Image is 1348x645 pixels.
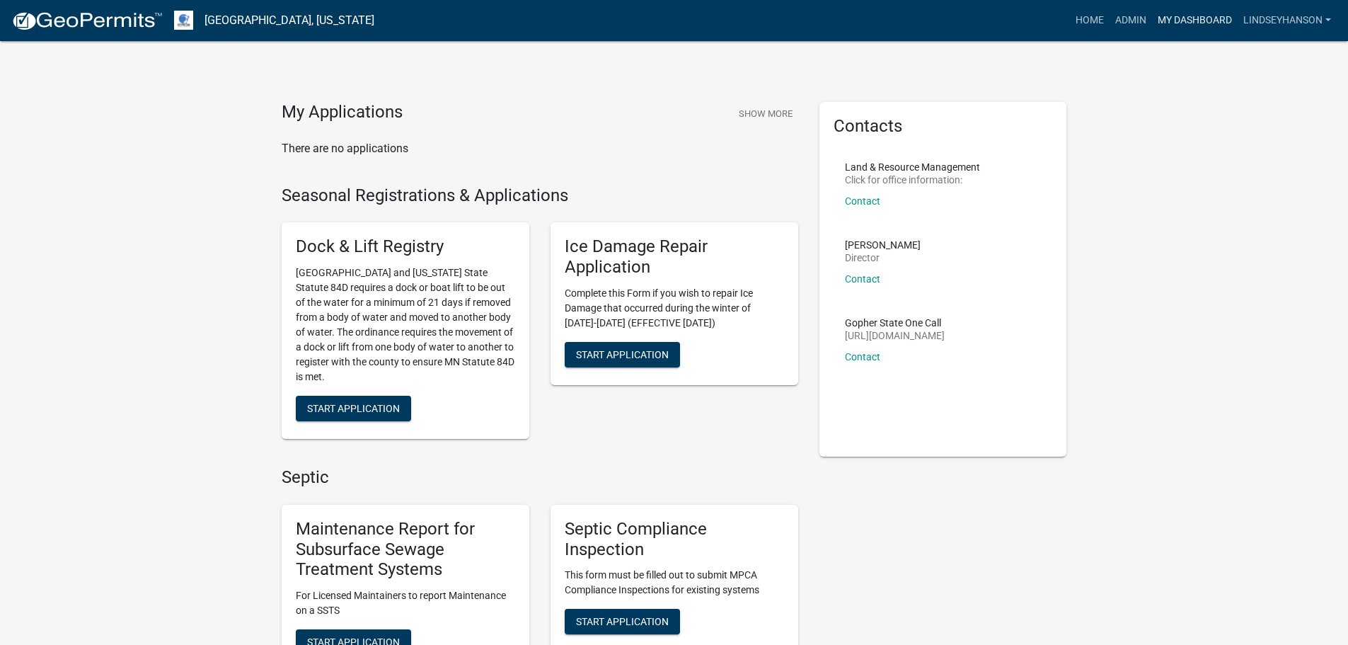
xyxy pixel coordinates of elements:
a: Contact [845,195,880,207]
span: Start Application [576,616,669,627]
h5: Ice Damage Repair Application [565,236,784,278]
p: There are no applications [282,140,798,157]
button: Start Application [565,342,680,367]
a: Lindseyhanson [1238,7,1337,34]
a: Admin [1110,7,1152,34]
p: Director [845,253,921,263]
button: Start Application [296,396,411,421]
a: My Dashboard [1152,7,1238,34]
p: Land & Resource Management [845,162,980,172]
button: Start Application [565,609,680,634]
span: Start Application [307,403,400,414]
h4: Seasonal Registrations & Applications [282,185,798,206]
a: Contact [845,273,880,285]
p: Complete this Form if you wish to repair Ice Damage that occurred during the winter of [DATE]-[DA... [565,286,784,331]
p: [GEOGRAPHIC_DATA] and [US_STATE] State Statute 84D requires a dock or boat lift to be out of the ... [296,266,515,384]
a: [GEOGRAPHIC_DATA], [US_STATE] [204,8,374,33]
p: [PERSON_NAME] [845,240,921,250]
h4: My Applications [282,102,403,123]
span: Start Application [576,348,669,360]
h5: Dock & Lift Registry [296,236,515,257]
a: Contact [845,351,880,363]
img: Otter Tail County, Minnesota [174,11,193,30]
p: Click for office information: [845,175,980,185]
p: This form must be filled out to submit MPCA Compliance Inspections for existing systems [565,568,784,598]
h5: Maintenance Report for Subsurface Sewage Treatment Systems [296,519,515,580]
h5: Septic Compliance Inspection [565,519,784,560]
h5: Contacts [834,116,1053,137]
p: Gopher State One Call [845,318,945,328]
button: Show More [733,102,798,125]
a: Home [1070,7,1110,34]
p: For Licensed Maintainers to report Maintenance on a SSTS [296,588,515,618]
p: [URL][DOMAIN_NAME] [845,331,945,341]
h4: Septic [282,467,798,488]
